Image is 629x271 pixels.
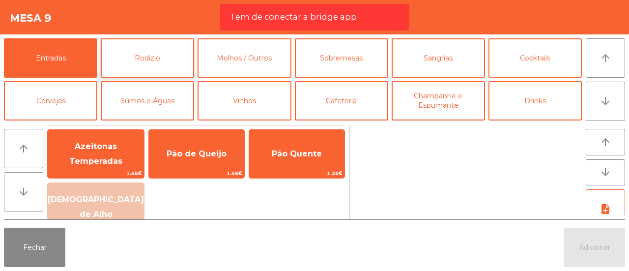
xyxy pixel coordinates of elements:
i: note_add [600,203,611,215]
button: arrow_downward [586,82,625,121]
span: Pão de Queijo [167,149,227,158]
button: Sangrias [392,38,485,78]
button: Cafeteria [295,81,388,120]
i: arrow_downward [600,95,611,107]
span: Azeitonas Temperadas [69,142,122,166]
button: note_add [586,189,625,229]
button: Champanhe e Espumante [392,81,485,120]
button: Drinks [488,81,582,120]
button: Cocktails [488,38,582,78]
span: Pão Quente [272,149,322,158]
button: arrow_downward [586,159,625,186]
button: Molhos / Outros [198,38,291,78]
button: Vinhos [198,81,291,120]
button: arrow_downward [4,172,43,211]
h4: Mesa 9 [10,11,52,26]
button: Fechar [4,228,65,267]
button: Rodizio [101,38,194,78]
button: Entradas [4,38,97,78]
button: arrow_upward [586,129,625,155]
button: arrow_upward [586,38,625,78]
i: arrow_upward [18,143,29,154]
span: [DEMOGRAPHIC_DATA] de Alho [48,195,144,219]
i: arrow_upward [600,136,611,148]
i: arrow_downward [600,166,611,178]
span: 1.35€ [249,169,344,178]
button: arrow_upward [4,129,43,168]
span: 1.45€ [149,169,244,178]
span: 1.45€ [48,169,144,178]
button: Sobremesas [295,38,388,78]
button: Sumos e Águas [101,81,194,120]
i: arrow_upward [600,52,611,64]
button: Cervejas [4,81,97,120]
span: Tem de conectar a bridge app [230,11,357,23]
i: arrow_downward [18,186,29,198]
